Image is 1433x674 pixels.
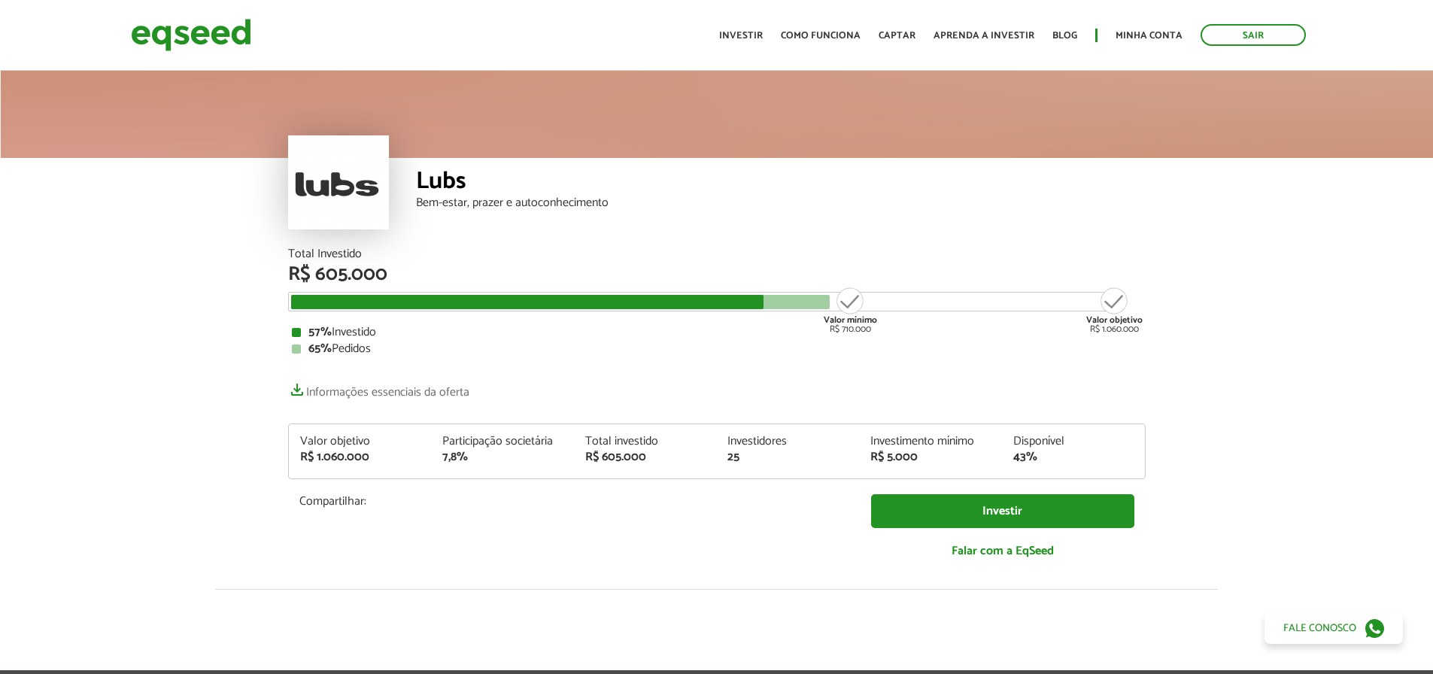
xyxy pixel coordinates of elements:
[879,31,915,41] a: Captar
[299,494,849,509] p: Compartilhar:
[871,494,1134,528] a: Investir
[585,436,706,448] div: Total investido
[288,248,1146,260] div: Total Investido
[308,322,332,342] strong: 57%
[416,169,1146,197] div: Lubs
[1052,31,1077,41] a: Blog
[727,436,848,448] div: Investidores
[871,536,1134,566] a: Falar com a EqSeed
[292,326,1142,339] div: Investido
[288,265,1146,284] div: R$ 605.000
[824,313,877,327] strong: Valor mínimo
[300,451,420,463] div: R$ 1.060.000
[1265,612,1403,644] a: Fale conosco
[870,451,991,463] div: R$ 5.000
[1013,451,1134,463] div: 43%
[308,339,332,359] strong: 65%
[416,197,1146,209] div: Bem-estar, prazer e autoconhecimento
[1116,31,1183,41] a: Minha conta
[292,343,1142,355] div: Pedidos
[442,436,563,448] div: Participação societária
[781,31,861,41] a: Como funciona
[300,436,420,448] div: Valor objetivo
[1013,436,1134,448] div: Disponível
[442,451,563,463] div: 7,8%
[1086,286,1143,334] div: R$ 1.060.000
[1201,24,1306,46] a: Sair
[719,31,763,41] a: Investir
[1086,313,1143,327] strong: Valor objetivo
[727,451,848,463] div: 25
[131,15,251,55] img: EqSeed
[870,436,991,448] div: Investimento mínimo
[585,451,706,463] div: R$ 605.000
[288,378,469,399] a: Informações essenciais da oferta
[822,286,879,334] div: R$ 710.000
[934,31,1034,41] a: Aprenda a investir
